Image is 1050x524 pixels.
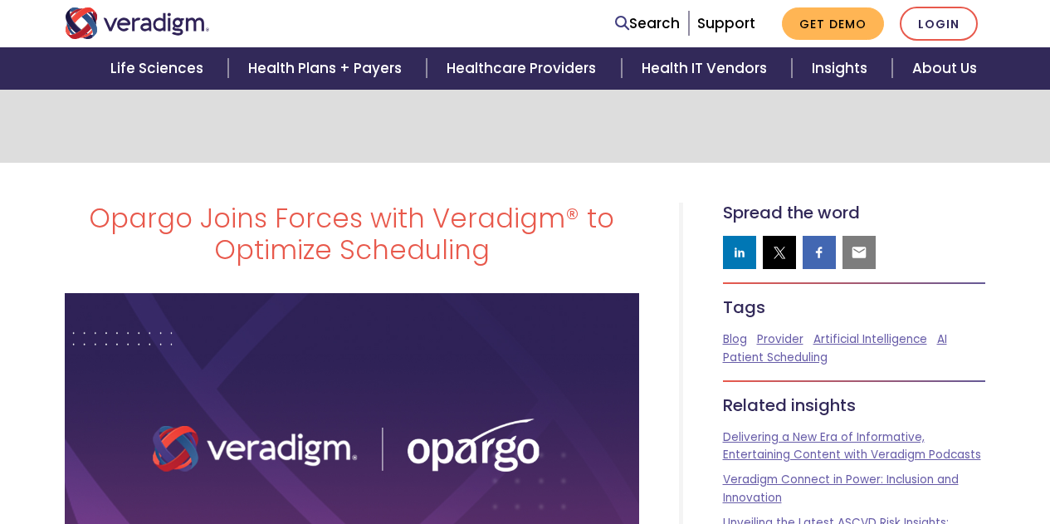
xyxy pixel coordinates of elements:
h1: Opargo Joins Forces with Veradigm® to Optimize Scheduling [65,203,639,267]
a: Login [900,7,978,41]
a: Search [615,12,680,35]
a: Health Plans + Payers [228,47,427,90]
a: AI Patient Scheduling [723,331,947,365]
a: Artificial Intelligence [813,331,927,347]
a: Delivering a New Era of Informative, Entertaining Content with Veradigm Podcasts [723,429,981,463]
a: Blog [723,331,747,347]
img: linkedin sharing button [731,244,748,261]
a: Health IT Vendors [622,47,792,90]
a: Veradigm Connect in Power: Inclusion and Innovation [723,472,959,506]
a: Provider [757,331,803,347]
a: Life Sciences [90,47,228,90]
a: About Us [892,47,997,90]
a: Support [697,13,755,33]
h5: Spread the word [723,203,986,223]
img: facebook sharing button [811,244,828,261]
a: Healthcare Providers [427,47,621,90]
img: email sharing button [851,244,867,261]
img: twitter sharing button [771,244,788,261]
img: Veradigm logo [65,7,210,39]
h5: Tags [723,297,986,317]
a: Get Demo [782,7,884,40]
h5: Related insights [723,395,986,415]
a: Insights [792,47,892,90]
